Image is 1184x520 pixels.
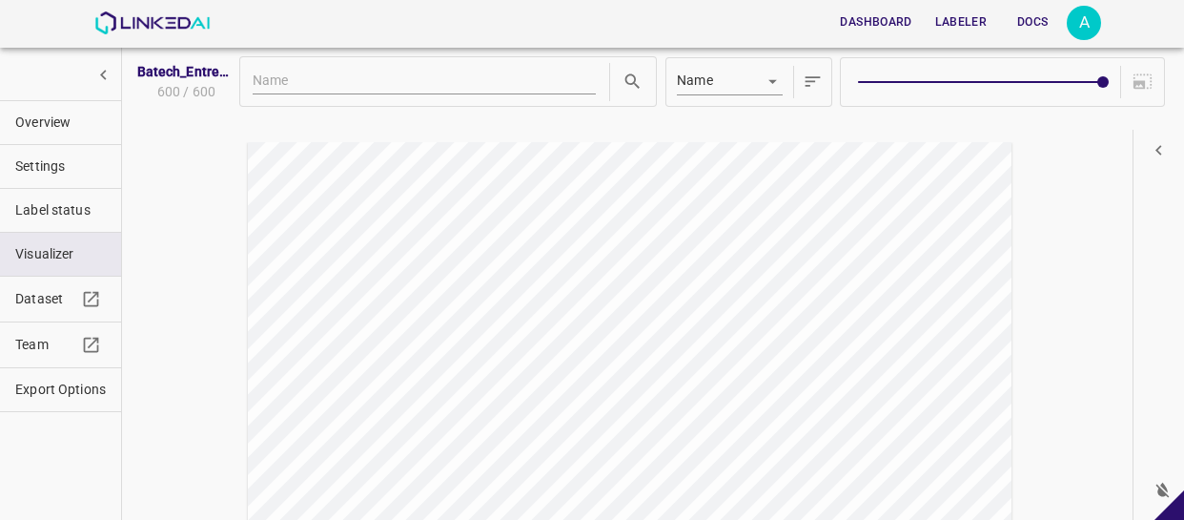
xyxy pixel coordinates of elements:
[15,335,76,355] span: Team
[94,11,210,34] img: LinkedAI
[1067,6,1101,40] div: A
[15,380,106,400] span: Export Options
[1067,6,1101,40] button: Open settings
[137,62,233,82] span: Batech_Entrega2_06
[798,62,827,102] button: sort
[15,200,106,220] span: Label status
[15,244,106,264] span: Visualizer
[828,3,923,42] a: Dashboard
[618,67,647,96] button: search
[15,113,106,133] span: Overview
[253,70,596,94] input: Name
[15,289,76,309] span: Dataset
[928,7,994,38] button: Labeler
[86,57,121,93] button: show more
[924,3,998,42] a: Labeler
[1002,7,1063,38] button: Docs
[677,70,783,94] div: Name
[153,82,215,102] span: 600 / 600
[15,156,106,177] span: Settings
[832,7,919,38] button: Dashboard
[998,3,1067,42] a: Docs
